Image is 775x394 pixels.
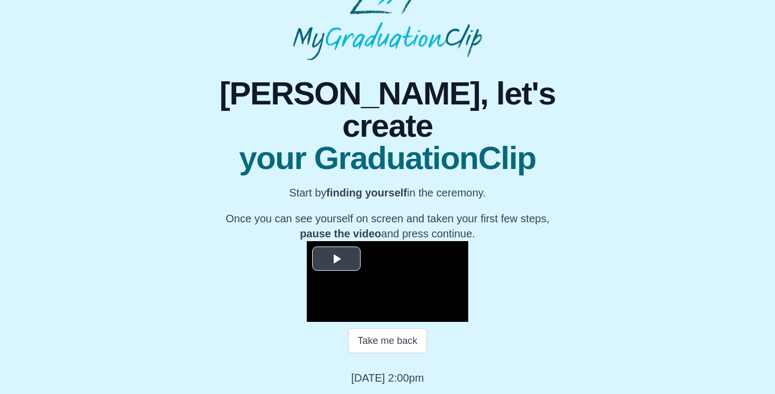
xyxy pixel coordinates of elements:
[312,247,361,271] button: Play Video
[307,241,468,322] div: Video Player
[326,187,407,199] b: finding yourself
[348,328,426,353] button: Take me back
[194,78,581,142] span: [PERSON_NAME], let's create
[194,142,581,174] span: your GraduationClip
[194,211,581,241] p: Once you can see yourself on screen and taken your first few steps, and press continue.
[351,370,424,385] p: [DATE] 2:00pm
[300,228,381,240] b: pause the video
[194,185,581,200] p: Start by in the ceremony.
